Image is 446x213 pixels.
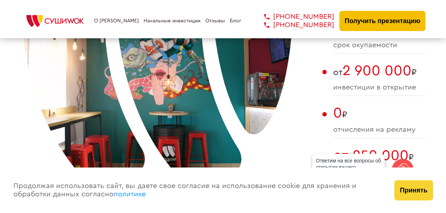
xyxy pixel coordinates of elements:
[230,18,241,24] a: Блог
[205,18,225,24] a: Отзывы
[339,11,426,31] button: Получить презентацию
[333,126,426,134] span: отчисления на рекламу
[6,168,387,213] div: Продолжая использовать сайт, вы даете свое согласие на использование cookie для хранения и обрабо...
[333,83,426,92] span: инвестиции в открытие
[333,106,342,120] span: 0
[94,18,139,24] a: О [PERSON_NAME]
[253,21,334,29] a: [PHONE_NUMBER]
[312,154,385,181] div: Ответим на все вопросы об открытии вашего [PERSON_NAME]!
[21,13,89,29] img: СУШИWOK
[343,64,412,78] span: 2 900 000
[333,105,426,121] span: ₽
[333,147,426,164] span: ₽
[333,62,426,79] span: от ₽
[333,148,409,162] span: от 250 000
[253,13,334,21] a: [PHONE_NUMBER]
[114,191,146,198] a: политике
[333,41,426,49] span: cрок окупаемости
[394,180,433,200] button: Принять
[144,18,200,24] a: Начальные инвестиции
